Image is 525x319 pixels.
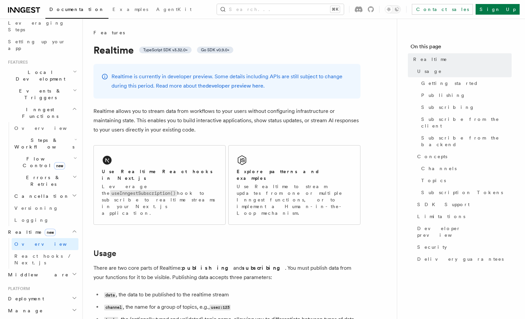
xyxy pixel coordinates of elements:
span: new [45,229,56,236]
li: , the name for a group of topics, e.g., [102,302,360,312]
button: Errors & Retries [12,171,78,190]
span: Usage [417,68,442,75]
a: Developer preview [415,222,512,241]
span: Limitations [417,213,465,220]
button: Realtimenew [5,226,78,238]
button: Deployment [5,293,78,305]
span: SDK Support [417,201,470,208]
span: Leveraging Steps [8,20,64,32]
code: channel [104,305,123,310]
a: Realtime [411,53,512,65]
p: Realtime allows you to stream data from workflows to your users without configuring infrastructur... [93,107,360,135]
span: Documentation [49,7,104,12]
h2: Use Realtime React hooks in Next.js [102,168,217,181]
a: Versioning [12,202,78,214]
span: Subscribe from the backend [421,135,512,148]
div: Realtimenew [5,238,78,269]
a: Subscribing [419,101,512,113]
a: Channels [419,162,512,174]
code: user:123 [210,305,231,310]
span: Examples [112,7,148,12]
code: useInngestSubscription() [110,190,177,196]
span: AgentKit [156,7,192,12]
a: Contact sales [412,4,473,15]
span: Flow Control [12,156,73,169]
h2: Explore patterns and examples [237,168,352,181]
span: Publishing [421,92,466,99]
p: There are two core parts of Realtime: and . You must publish data from your functions for it to b... [93,263,360,282]
button: Steps & Workflows [12,134,78,153]
a: React hooks / Next.js [12,250,78,269]
button: Cancellation [12,190,78,202]
span: Logging [14,217,49,223]
span: Setting up your app [8,39,65,51]
button: Manage [5,305,78,317]
span: Errors & Retries [12,174,72,187]
span: Versioning [14,205,58,211]
a: Limitations [415,210,512,222]
a: Use Realtime React hooks in Next.jsLeverage theuseInngestSubscription()hook to subscribe to realt... [93,145,226,225]
button: Local Development [5,66,78,85]
a: Setting up your app [5,36,78,54]
kbd: ⌘K [330,6,340,13]
a: Subscribe from the client [419,113,512,132]
span: Delivery guarantees [417,256,504,262]
span: Topics [421,177,446,184]
span: Platform [5,286,30,291]
span: Developer preview [417,225,512,238]
span: Channels [421,165,457,172]
span: Cancellation [12,193,69,199]
a: Usage [415,65,512,77]
span: Subscribing [421,104,475,111]
h1: Realtime [93,44,360,56]
span: Features [5,60,28,65]
a: Subscription Tokens [419,186,512,198]
a: Logging [12,214,78,226]
span: Getting started [421,80,478,87]
button: Middleware [5,269,78,281]
div: Inngest Functions [5,122,78,226]
p: Realtime is currently in developer preview. Some details including APIs are still subject to chan... [111,72,352,91]
span: Overview [14,241,83,247]
strong: publishing [182,265,233,271]
a: Subscribe from the backend [419,132,512,151]
a: Explore patterns and examplesUse Realtime to stream updates from one or multiple Inngest function... [228,145,360,225]
span: Security [417,244,447,250]
span: Events & Triggers [5,88,73,101]
span: Realtime [5,229,56,235]
a: developer preview here [206,83,263,89]
a: Publishing [419,89,512,101]
a: Topics [419,174,512,186]
button: Toggle dark mode [385,5,401,13]
span: Steps & Workflows [12,137,74,150]
span: React hooks / Next.js [14,253,73,265]
span: Local Development [5,69,73,82]
li: , the data to be published to the realtime stream [102,290,360,300]
span: TypeScript SDK v3.32.0+ [143,47,188,53]
a: Documentation [45,2,108,19]
span: Features [93,29,125,36]
strong: subscribing [242,265,285,271]
a: Examples [108,2,152,18]
a: Overview [12,238,78,250]
span: Realtime [413,56,447,63]
a: Getting started [419,77,512,89]
button: Events & Triggers [5,85,78,104]
h4: On this page [411,43,512,53]
p: Leverage the hook to subscribe to realtime streams in your Next.js application. [102,183,217,216]
span: Deployment [5,295,44,302]
button: Flow Controlnew [12,153,78,171]
a: Delivery guarantees [415,253,512,265]
a: Leveraging Steps [5,17,78,36]
span: Go SDK v0.9.0+ [201,47,229,53]
span: new [54,162,65,169]
a: Concepts [415,151,512,162]
span: Overview [14,126,83,131]
span: Manage [5,307,43,314]
span: Middleware [5,271,69,278]
a: Sign Up [476,4,520,15]
p: Use Realtime to stream updates from one or multiple Inngest functions, or to implement a Human-in... [237,183,352,216]
code: data [104,292,116,298]
span: Subscribe from the client [421,116,512,129]
a: Overview [12,122,78,134]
